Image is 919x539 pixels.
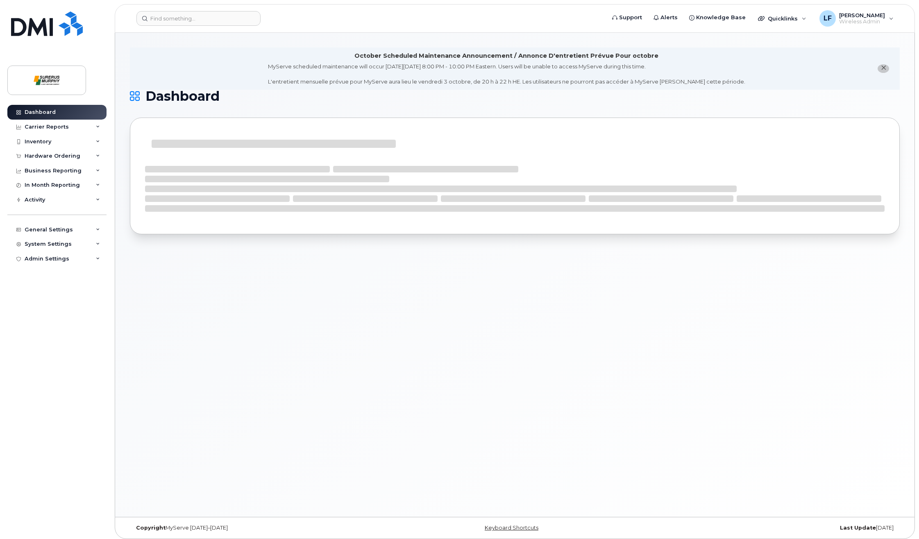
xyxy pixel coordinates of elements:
span: Dashboard [145,90,220,102]
strong: Copyright [136,525,166,531]
div: MyServe scheduled maintenance will occur [DATE][DATE] 8:00 PM - 10:00 PM Eastern. Users will be u... [268,63,745,86]
button: close notification [878,64,889,73]
div: MyServe [DATE]–[DATE] [130,525,386,531]
div: [DATE] [643,525,900,531]
a: Keyboard Shortcuts [485,525,538,531]
strong: Last Update [840,525,876,531]
div: October Scheduled Maintenance Announcement / Annonce D'entretient Prévue Pour octobre [354,52,658,60]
